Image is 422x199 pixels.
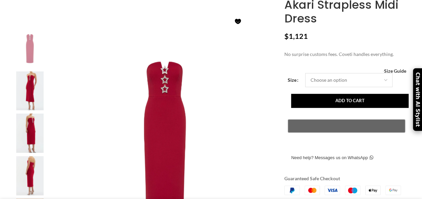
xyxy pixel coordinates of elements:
[9,29,50,68] img: Rebecca Vallance Akari Strapless Midi Dress
[284,186,401,195] img: guaranteed-safe-checkout-bordered.j
[284,151,380,165] a: Need help? Messages us on WhatsApp
[291,94,409,108] button: Add to cart
[284,32,289,41] span: $
[288,119,405,133] button: Pay with GPay
[9,71,50,111] img: Rebecca Vallance Dresses
[284,176,340,181] strong: Guaranteed Safe Checkout
[284,51,411,58] p: No surprise customs fees. Coveti handles everything.
[288,76,298,84] label: Size
[9,156,50,195] img: Rebecca Vallance Dresses
[9,114,50,153] img: Rebecca Vallance Dresses
[284,32,308,41] bdi: 1,121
